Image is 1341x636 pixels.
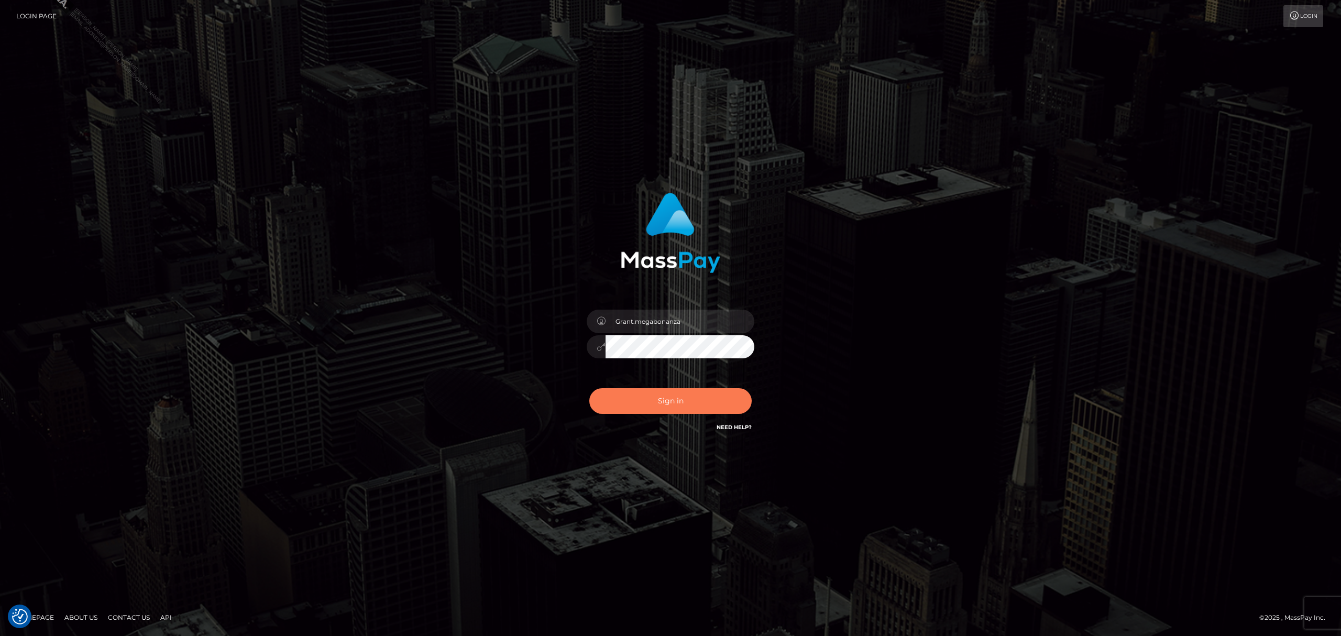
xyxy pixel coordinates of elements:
div: © 2025 , MassPay Inc. [1259,612,1333,623]
a: Need Help? [717,424,752,431]
input: Username... [606,310,754,333]
a: API [156,609,176,626]
img: Revisit consent button [12,609,28,624]
a: Login Page [16,5,57,27]
button: Sign in [589,388,752,414]
a: Homepage [12,609,58,626]
img: MassPay Login [621,193,720,273]
a: Contact Us [104,609,154,626]
button: Consent Preferences [12,609,28,624]
a: About Us [60,609,102,626]
a: Login [1283,5,1323,27]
